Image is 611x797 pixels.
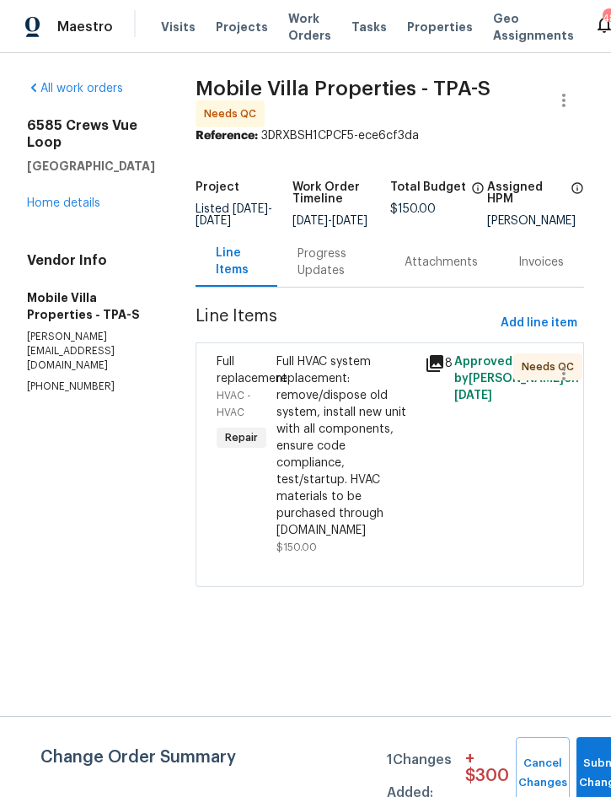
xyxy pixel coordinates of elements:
[292,215,328,227] span: [DATE]
[292,215,367,227] span: -
[161,19,196,35] span: Visits
[292,181,389,205] h5: Work Order Timeline
[196,215,231,227] span: [DATE]
[494,308,584,339] button: Add line item
[332,215,367,227] span: [DATE]
[217,356,287,385] span: Full replacement
[216,245,257,278] div: Line Items
[204,105,263,122] span: Needs QC
[27,289,155,323] h5: Mobile Villa Properties - TPA-S
[196,203,272,227] span: Listed
[501,313,577,334] span: Add line item
[196,130,258,142] b: Reference:
[218,429,265,446] span: Repair
[27,117,155,151] h2: 6585 Crews Vue Loop
[196,308,494,339] span: Line Items
[27,197,100,209] a: Home details
[27,158,155,175] h5: [GEOGRAPHIC_DATA]
[27,380,155,394] p: [PHONE_NUMBER]
[297,245,365,279] div: Progress Updates
[454,356,579,401] span: Approved by [PERSON_NAME] on
[571,181,584,215] span: The hpm assigned to this work order.
[27,330,155,373] p: [PERSON_NAME][EMAIL_ADDRESS][DOMAIN_NAME]
[405,254,478,271] div: Attachments
[522,358,581,375] span: Needs QC
[288,10,331,44] span: Work Orders
[351,21,387,33] span: Tasks
[27,252,155,269] h4: Vendor Info
[454,390,492,401] span: [DATE]
[196,78,490,99] span: Mobile Villa Properties - TPA-S
[233,203,268,215] span: [DATE]
[471,181,485,203] span: The total cost of line items that have been proposed by Opendoor. This sum includes line items th...
[196,127,584,144] div: 3DRXBSH1CPCF5-ece6cf3da
[196,181,239,193] h5: Project
[487,181,565,205] h5: Assigned HPM
[276,353,415,539] div: Full HVAC system replacement: remove/dispose old system, install new unit with all components, en...
[390,203,436,215] span: $150.00
[216,19,268,35] span: Projects
[518,254,564,271] div: Invoices
[217,390,251,417] span: HVAC - HVAC
[57,19,113,35] span: Maestro
[493,10,574,44] span: Geo Assignments
[390,181,466,193] h5: Total Budget
[425,353,444,374] div: 8
[276,542,317,552] span: $150.00
[196,203,272,227] span: -
[407,19,473,35] span: Properties
[487,215,584,227] div: [PERSON_NAME]
[27,83,123,94] a: All work orders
